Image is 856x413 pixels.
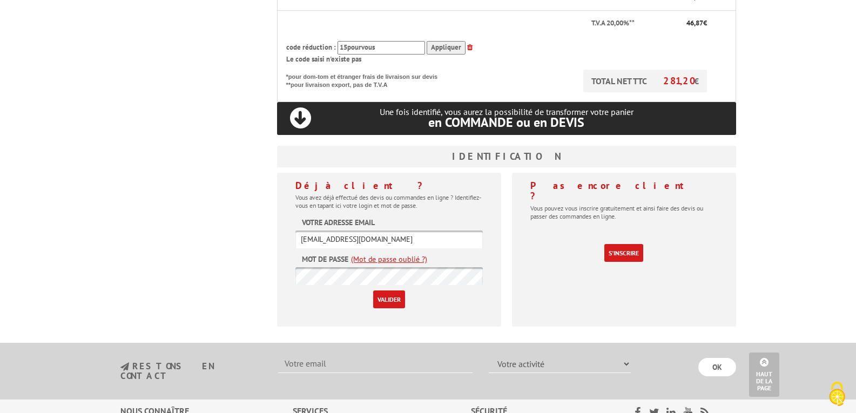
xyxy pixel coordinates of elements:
input: Votre email [278,355,473,373]
a: S'inscrire [604,244,643,262]
span: 281,20 [663,75,694,87]
input: Valider [373,290,405,308]
h4: Déjà client ? [295,180,483,191]
h3: Identification [277,146,736,167]
span: 46,87 [686,18,703,28]
a: (Mot de passe oublié ?) [351,254,427,265]
h3: restons en contact [120,362,262,381]
img: Cookies (fenêtre modale) [824,381,851,408]
p: TOTAL NET TTC € [583,70,707,92]
span: en COMMANDE ou en DEVIS [428,114,584,131]
img: newsletter.jpg [120,362,129,371]
p: Vous avez déjà effectué des devis ou commandes en ligne ? Identifiez-vous en tapant ici votre log... [295,193,483,209]
p: € [644,18,707,29]
h4: Pas encore client ? [530,180,718,202]
p: T.V.A 20,00%** [286,18,635,29]
a: Haut de la page [749,353,779,397]
label: Mot de passe [302,254,348,265]
input: Appliquer [427,41,466,55]
button: Cookies (fenêtre modale) [818,376,856,413]
div: Le code saisi n'existe pas [286,55,707,65]
input: OK [698,358,736,376]
p: *pour dom-tom et étranger frais de livraison sur devis **pour livraison export, pas de T.V.A [286,70,448,90]
p: Vous pouvez vous inscrire gratuitement et ainsi faire des devis ou passer des commandes en ligne. [530,204,718,220]
span: code réduction : [286,43,336,52]
p: Une fois identifié, vous aurez la possibilité de transformer votre panier [277,107,736,129]
label: Votre adresse email [302,217,375,228]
